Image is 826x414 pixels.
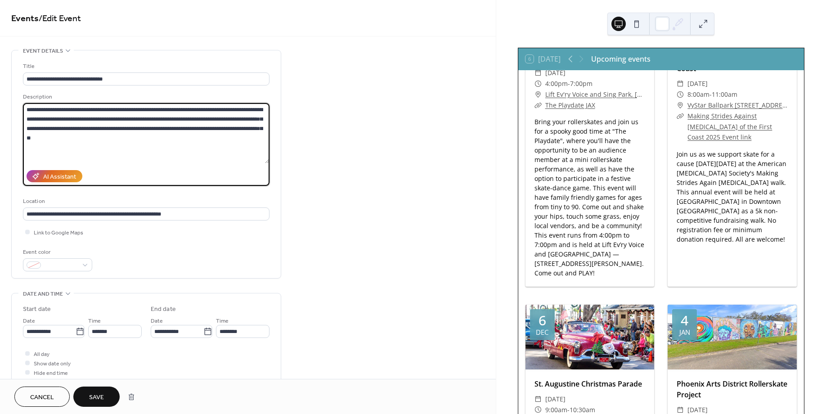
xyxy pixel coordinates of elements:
[591,54,651,64] div: Upcoming events
[677,111,684,121] div: ​
[23,289,63,299] span: Date and time
[534,89,542,100] div: ​
[23,62,268,71] div: Title
[30,393,54,402] span: Cancel
[545,67,566,78] span: [DATE]
[89,393,104,402] span: Save
[709,89,712,100] span: -
[712,89,737,100] span: 11:00am
[687,89,709,100] span: 8:00am
[534,379,642,389] a: St. Augustine Christmas Parade
[545,101,595,109] a: The Playdate JAX
[677,100,684,111] div: ​
[677,89,684,100] div: ​
[687,112,772,142] a: Making Strides Against [MEDICAL_DATA] of the First Coast 2025 Event link
[687,78,708,89] span: [DATE]
[536,329,548,336] div: Dec
[545,78,568,89] span: 4:00pm
[545,89,646,100] a: Lift Ev'ry Voice and Sing Park, [STREET_ADDRESS][PERSON_NAME]
[677,78,684,89] div: ​
[43,172,76,182] div: AI Assistant
[568,78,570,89] span: -
[668,149,797,244] div: Join us as we support skate for a cause [DATE][DATE] at the American [MEDICAL_DATA] Society's Mak...
[679,329,690,336] div: Jan
[534,67,542,78] div: ​
[23,305,51,314] div: Start date
[23,46,63,56] span: Event details
[34,359,71,369] span: Show date only
[687,100,788,111] a: VyStar Ballpark [STREET_ADDRESS][PERSON_NAME] [GEOGRAPHIC_DATA], [GEOGRAPHIC_DATA]
[34,350,49,359] span: All day
[525,117,655,278] div: Bring your rollerskates and join us for a spooky good time at "The Playdate", where you'll have t...
[23,92,268,102] div: Description
[73,387,120,407] button: Save
[23,316,35,326] span: Date
[151,305,176,314] div: End date
[539,314,546,327] div: 6
[88,316,101,326] span: Time
[34,369,68,378] span: Hide end time
[681,314,688,327] div: 4
[534,78,542,89] div: ​
[14,387,70,407] button: Cancel
[23,197,268,206] div: Location
[39,10,81,27] span: / Edit Event
[545,394,566,405] span: [DATE]
[534,394,542,405] div: ​
[23,247,90,257] div: Event color
[151,316,163,326] span: Date
[27,170,82,182] button: AI Assistant
[534,100,542,111] div: ​
[11,10,39,27] a: Events
[570,78,593,89] span: 7:00pm
[677,379,787,400] a: Phoenix Arts District Rollerskate Project
[34,228,83,238] span: Link to Google Maps
[216,316,229,326] span: Time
